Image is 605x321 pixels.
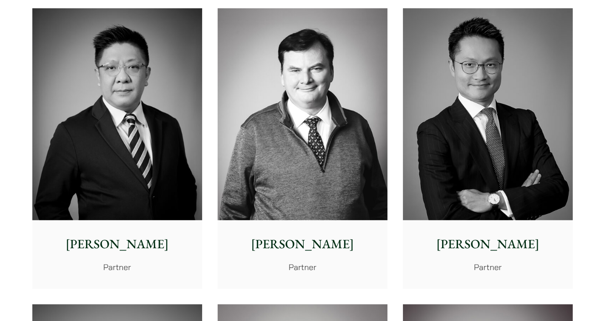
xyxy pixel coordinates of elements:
p: [PERSON_NAME] [410,235,565,254]
p: Partner [40,261,195,273]
a: [PERSON_NAME] Partner [32,8,202,289]
a: [PERSON_NAME] Partner [403,8,573,289]
p: Partner [225,261,380,273]
p: Partner [410,261,565,273]
p: [PERSON_NAME] [225,235,380,254]
p: [PERSON_NAME] [40,235,195,254]
a: [PERSON_NAME] Partner [218,8,387,289]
